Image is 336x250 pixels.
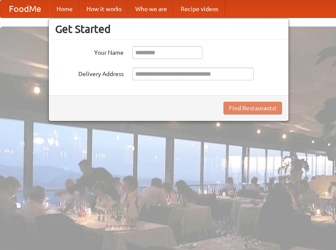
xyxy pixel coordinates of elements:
[55,68,124,78] label: Delivery Address
[128,0,174,18] a: Who we are
[223,102,282,115] button: Find Restaurants!
[0,0,50,18] a: FoodMe
[174,0,225,18] a: Recipe videos
[50,0,80,18] a: Home
[55,23,282,35] h3: Get Started
[55,46,124,57] label: Your Name
[80,0,128,18] a: How it works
